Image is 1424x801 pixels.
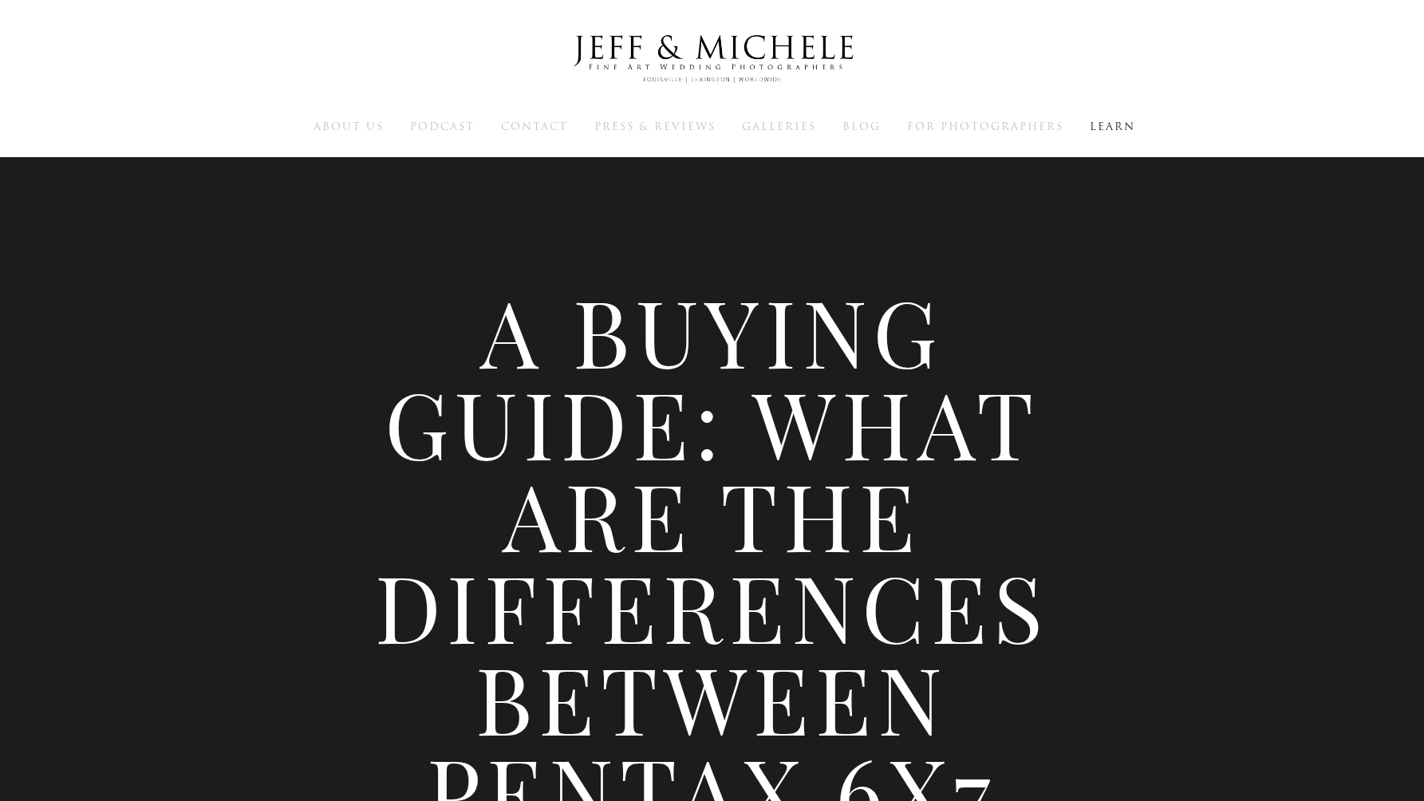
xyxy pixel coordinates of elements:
[907,119,1063,133] a: For Photographers
[594,119,716,134] span: Press & Reviews
[742,119,816,133] a: Galleries
[314,119,384,134] span: About Us
[410,119,475,133] a: Podcast
[1090,119,1135,133] a: Learn
[842,119,881,133] a: Blog
[842,119,881,134] span: Blog
[553,20,872,98] img: Louisville Wedding Photographers - Jeff & Michele Wedding Photographers
[501,119,568,133] a: Contact
[742,119,816,134] span: Galleries
[410,119,475,134] span: Podcast
[1090,119,1135,134] span: Learn
[314,119,384,133] a: About Us
[501,119,568,134] span: Contact
[594,119,716,133] a: Press & Reviews
[907,119,1063,134] span: For Photographers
